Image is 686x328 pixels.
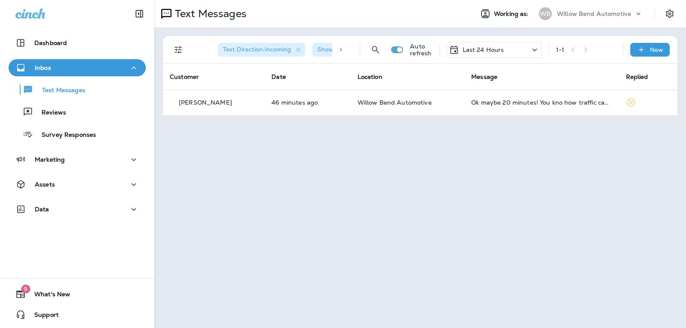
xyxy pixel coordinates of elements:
span: What's New [26,291,70,301]
button: Marketing [9,151,146,168]
p: Marketing [35,156,65,163]
span: Working as: [494,10,530,18]
p: [PERSON_NAME] [179,99,232,106]
span: Show Start/Stop/Unsubscribe : true [317,45,421,53]
button: 9What's New [9,286,146,303]
button: Survey Responses [9,125,146,143]
span: Willow Bend Automotive [358,99,432,106]
p: Sep 18, 2025 02:47 PM [271,99,343,106]
p: Inbox [35,64,51,71]
button: Settings [662,6,677,21]
p: Dashboard [34,39,67,46]
span: Date [271,73,286,81]
p: Text Messages [171,7,247,20]
span: Message [471,73,497,81]
p: Last 24 Hours [463,46,504,53]
p: Data [35,206,49,213]
button: Text Messages [9,81,146,99]
button: Reviews [9,103,146,121]
p: Auto refresh [410,43,432,57]
button: Support [9,306,146,323]
span: Location [358,73,382,81]
button: Assets [9,176,146,193]
span: Customer [170,73,199,81]
div: Ok maybe 20 minutes! You kno how traffic can be. [471,99,612,106]
button: Filters [170,41,187,58]
span: Replied [626,73,648,81]
div: Show Start/Stop/Unsubscribe:true [312,43,435,57]
p: Reviews [33,109,66,117]
p: Willow Bend Automotive [557,10,631,17]
span: Support [26,311,59,322]
span: Text Direction : Incoming [223,45,291,53]
div: Text Direction:Incoming [218,43,305,57]
button: Collapse Sidebar [127,5,151,22]
button: Inbox [9,59,146,76]
button: Dashboard [9,34,146,51]
div: 1 - 1 [556,46,564,53]
p: Assets [35,181,55,188]
span: 9 [21,285,30,293]
div: WB [539,7,552,20]
p: Survey Responses [33,131,96,139]
p: Text Messages [33,87,85,95]
button: Search Messages [367,41,384,58]
button: Data [9,201,146,218]
p: New [650,46,663,53]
